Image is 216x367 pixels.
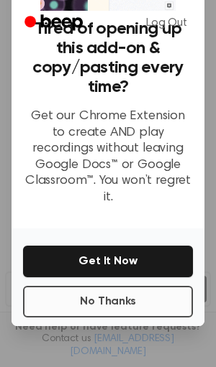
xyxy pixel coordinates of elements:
p: Get our Chrome Extension to create AND play recordings without leaving Google Docs™ or Google Cla... [23,108,193,205]
button: Get It Now [23,246,193,277]
button: No Thanks [23,286,193,317]
a: Beep [14,9,96,37]
h3: Tired of opening up this add-on & copy/pasting every time? [23,19,193,97]
a: Log Out [132,6,202,40]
